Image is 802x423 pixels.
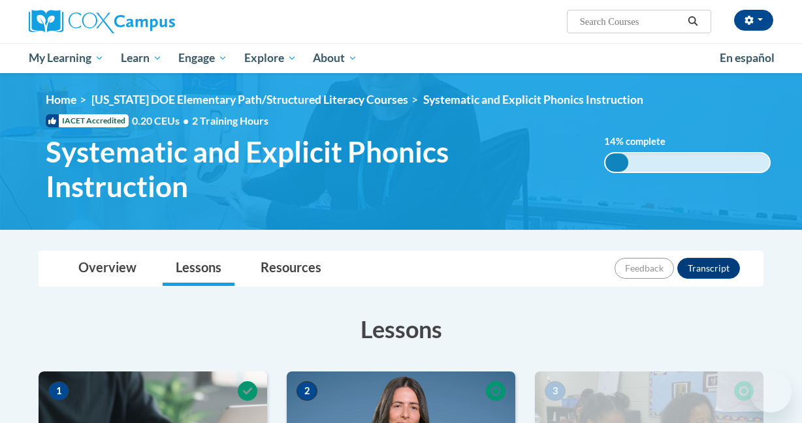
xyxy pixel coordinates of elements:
[19,43,783,73] div: Main menu
[132,114,192,128] span: 0.20 CEUs
[313,50,357,66] span: About
[20,43,112,73] a: My Learning
[170,43,236,73] a: Engage
[46,114,129,127] span: IACET Accredited
[163,251,234,286] a: Lessons
[579,14,683,29] input: Search Courses
[305,43,366,73] a: About
[46,93,76,106] a: Home
[734,10,773,31] button: Account Settings
[112,43,170,73] a: Learn
[423,93,643,106] span: Systematic and Explicit Phonics Instruction
[178,50,227,66] span: Engage
[604,134,679,149] label: % complete
[683,14,703,29] button: Search
[248,251,334,286] a: Resources
[720,51,775,65] span: En español
[91,93,408,106] a: [US_STATE] DOE Elementary Path/Structured Literacy Courses
[244,50,297,66] span: Explore
[615,258,674,279] button: Feedback
[711,44,783,72] a: En español
[65,251,150,286] a: Overview
[750,371,792,413] iframe: Button to launch messaging window
[677,258,740,279] button: Transcript
[297,381,317,401] span: 2
[121,50,162,66] span: Learn
[39,313,763,345] h3: Lessons
[29,50,104,66] span: My Learning
[604,136,616,147] span: 14
[236,43,305,73] a: Explore
[48,381,69,401] span: 1
[192,114,268,127] span: 2 Training Hours
[29,10,264,33] a: Cox Campus
[605,153,628,172] div: 14%
[29,10,175,33] img: Cox Campus
[46,134,585,204] span: Systematic and Explicit Phonics Instruction
[183,114,189,127] span: •
[545,381,566,401] span: 3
